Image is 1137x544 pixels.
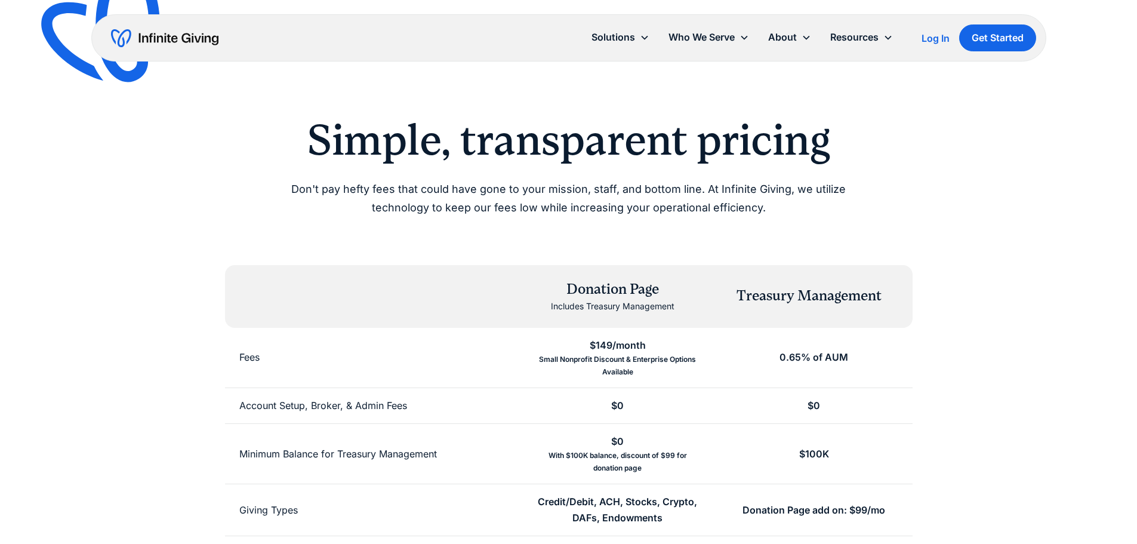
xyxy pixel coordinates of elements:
div: Minimum Balance for Treasury Management [239,446,437,462]
div: Treasury Management [737,286,882,306]
div: 0.65% of AUM [779,349,848,365]
div: Small Nonprofit Discount & Enterprise Options Available [534,354,701,378]
div: Fees [239,349,260,365]
div: Solutions [591,29,635,45]
div: $100K [799,446,829,462]
p: Don't pay hefty fees that could have gone to your mission, staff, and bottom line. At Infinite Gi... [263,180,874,217]
div: Log In [922,33,950,43]
div: Who We Serve [659,24,759,50]
div: Account Setup, Broker, & Admin Fees [239,398,407,414]
div: About [768,29,797,45]
div: Resources [830,29,879,45]
a: Get Started [959,24,1036,51]
div: Resources [821,24,902,50]
h2: Simple, transparent pricing [263,115,874,166]
div: Giving Types [239,502,298,518]
div: Donation Page add on: $99/mo [742,502,885,518]
div: $0 [808,398,820,414]
div: With $100K balance, discount of $99 for donation page [534,450,701,474]
div: Includes Treasury Management [551,299,674,314]
a: home [111,29,218,48]
div: $0 [611,398,624,414]
div: Donation Page [551,279,674,300]
div: $149/month [590,337,646,354]
div: About [759,24,821,50]
a: Log In [922,31,950,45]
div: Credit/Debit, ACH, Stocks, Crypto, DAFs, Endowments [534,494,701,526]
div: Solutions [582,24,659,50]
div: $0 [611,434,624,450]
div: Who We Serve [668,29,735,45]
